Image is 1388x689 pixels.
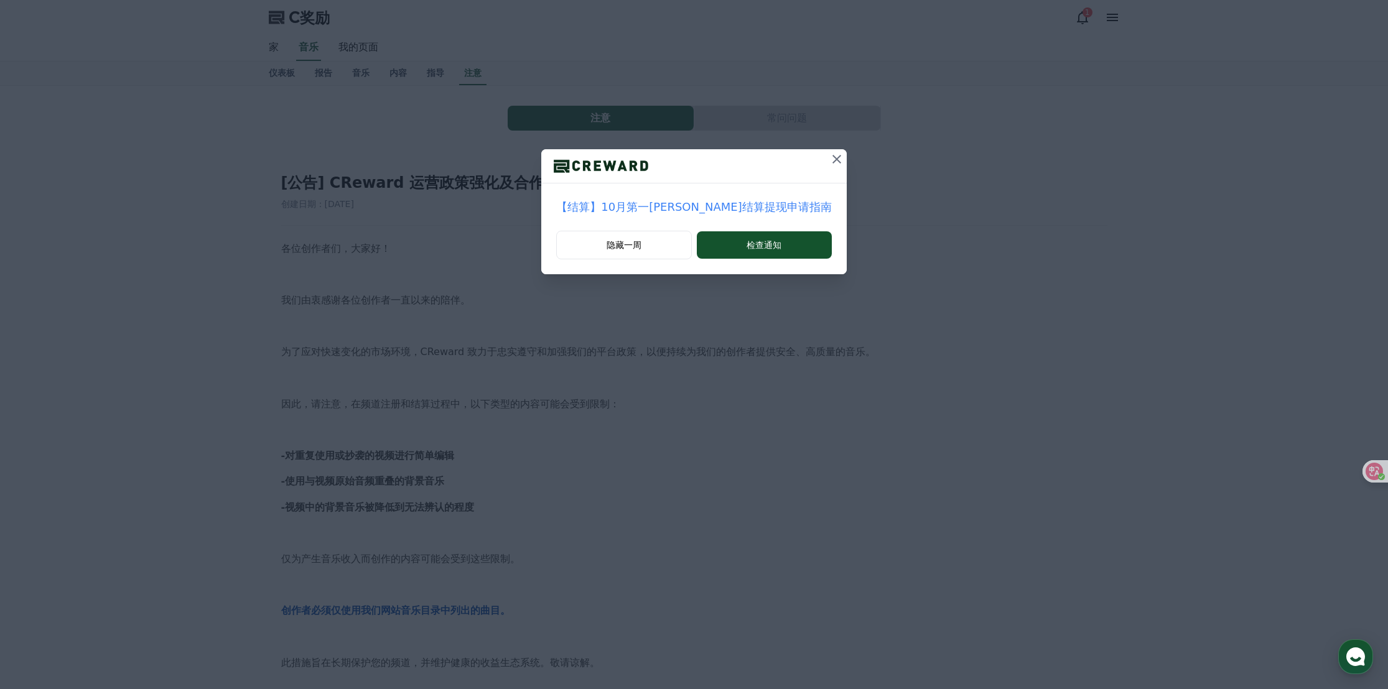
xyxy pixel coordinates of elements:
a: 【结算】10月第一[PERSON_NAME]结算提现申请指南 [556,198,831,216]
button: 检查通知 [697,231,832,259]
img: 标识 [541,157,661,175]
button: 隐藏一周 [556,231,692,259]
font: 隐藏一周 [607,240,641,250]
font: 【结算】10月第一[PERSON_NAME]结算提现申请指南 [556,200,831,213]
font: 检查通知 [747,240,781,250]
